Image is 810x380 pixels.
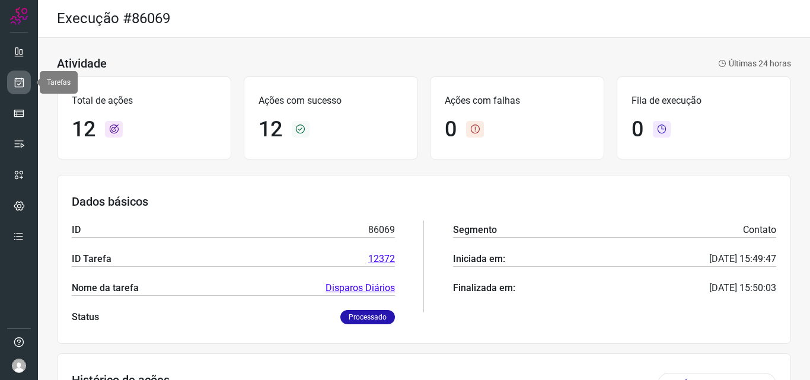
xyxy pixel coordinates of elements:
[445,117,457,142] h1: 0
[72,310,99,324] p: Status
[326,281,395,295] a: Disparos Diários
[72,117,95,142] h1: 12
[445,94,589,108] p: Ações com falhas
[259,117,282,142] h1: 12
[72,281,139,295] p: Nome da tarefa
[57,56,107,71] h3: Atividade
[259,94,403,108] p: Ações com sucesso
[453,281,515,295] p: Finalizada em:
[72,252,111,266] p: ID Tarefa
[453,252,505,266] p: Iniciada em:
[453,223,497,237] p: Segmento
[72,94,216,108] p: Total de ações
[632,117,643,142] h1: 0
[743,223,776,237] p: Contato
[72,223,81,237] p: ID
[368,252,395,266] a: 12372
[47,78,71,87] span: Tarefas
[368,223,395,237] p: 86069
[72,194,776,209] h3: Dados básicos
[10,7,28,25] img: Logo
[12,359,26,373] img: avatar-user-boy.jpg
[57,10,170,27] h2: Execução #86069
[709,281,776,295] p: [DATE] 15:50:03
[340,310,395,324] p: Processado
[709,252,776,266] p: [DATE] 15:49:47
[632,94,776,108] p: Fila de execução
[718,58,791,70] p: Últimas 24 horas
